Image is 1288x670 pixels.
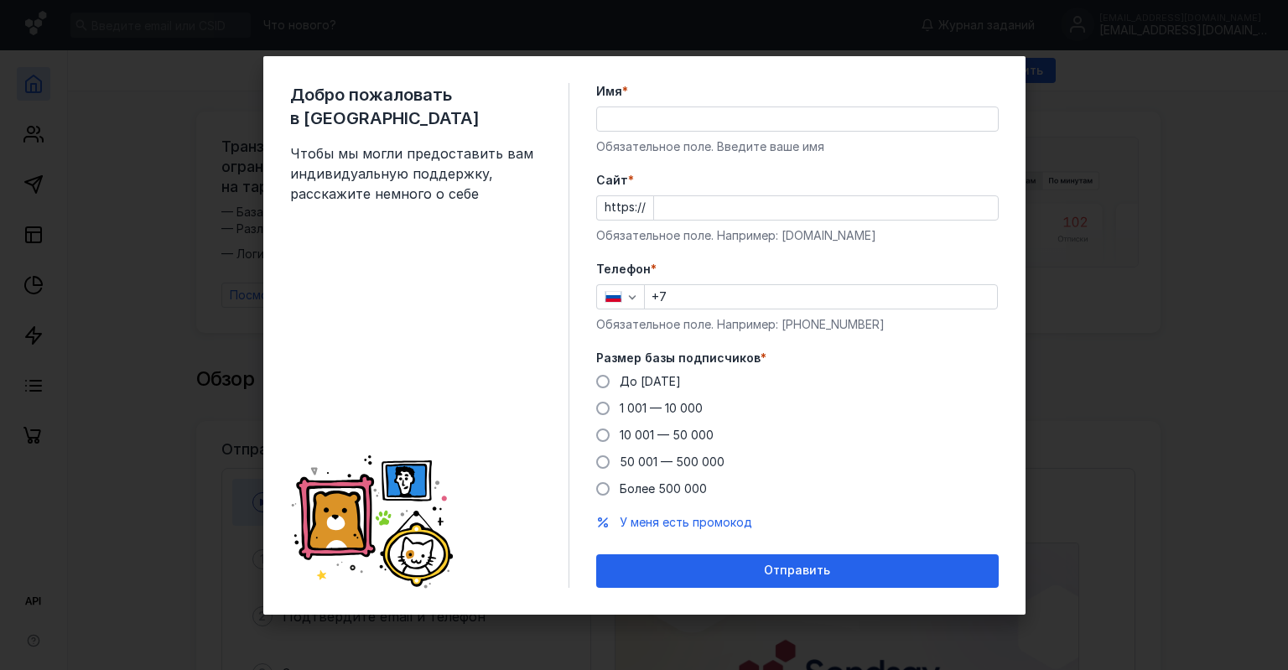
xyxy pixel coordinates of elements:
[620,428,714,442] span: 10 001 — 50 000
[764,564,830,578] span: Отправить
[596,350,761,366] span: Размер базы подписчиков
[596,172,628,189] span: Cайт
[596,554,999,588] button: Отправить
[596,261,651,278] span: Телефон
[620,401,703,415] span: 1 001 — 10 000
[620,374,681,388] span: До [DATE]
[596,227,999,244] div: Обязательное поле. Например: [DOMAIN_NAME]
[596,316,999,333] div: Обязательное поле. Например: [PHONE_NUMBER]
[596,138,999,155] div: Обязательное поле. Введите ваше имя
[620,515,752,529] span: У меня есть промокод
[290,143,542,204] span: Чтобы мы могли предоставить вам индивидуальную поддержку, расскажите немного о себе
[620,514,752,531] button: У меня есть промокод
[596,83,622,100] span: Имя
[620,481,707,496] span: Более 500 000
[290,83,542,130] span: Добро пожаловать в [GEOGRAPHIC_DATA]
[620,454,724,469] span: 50 001 — 500 000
